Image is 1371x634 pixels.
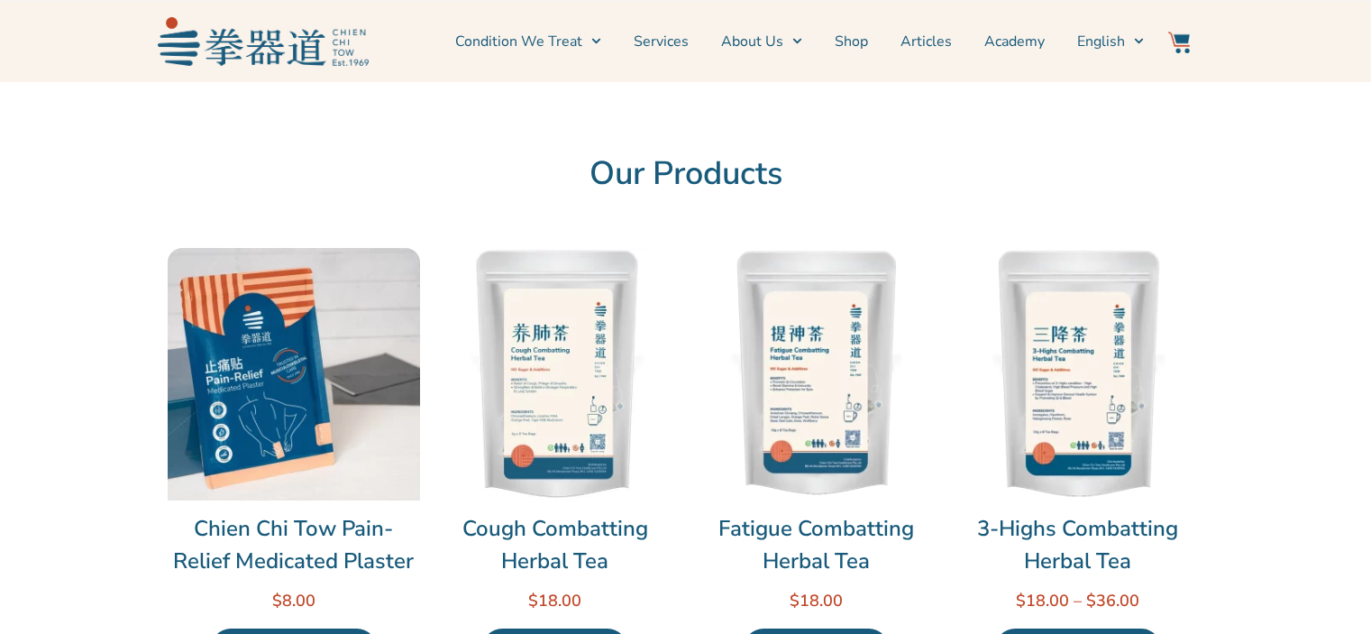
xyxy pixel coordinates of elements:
[1016,590,1026,611] span: $
[1016,590,1069,611] bdi: 18.00
[168,154,1204,194] h2: Our Products
[690,512,943,577] a: Fatigue Combatting Herbal Tea
[984,19,1045,64] a: Academy
[790,590,800,611] span: $
[455,19,601,64] a: Condition We Treat
[1086,590,1096,611] span: $
[429,512,681,577] a: Cough Combatting Herbal Tea
[528,590,581,611] bdi: 18.00
[790,590,843,611] bdi: 18.00
[378,19,1144,64] nav: Menu
[634,19,689,64] a: Services
[952,248,1204,501] img: 3-Highs Combatting Herbal Tea
[1077,19,1144,64] a: English
[1077,31,1125,52] span: English
[528,590,538,611] span: $
[272,590,282,611] span: $
[168,512,420,577] a: Chien Chi Tow Pain-Relief Medicated Plaster
[1168,32,1190,53] img: Website Icon-03
[952,512,1204,577] a: 3-Highs Combatting Herbal Tea
[1074,590,1082,611] span: –
[900,19,952,64] a: Articles
[1086,590,1139,611] bdi: 36.00
[835,19,868,64] a: Shop
[168,248,420,501] img: Chien Chi Tow Pain-Relief Medicated Plaster
[272,590,315,611] bdi: 8.00
[690,248,943,501] img: Fatigue Combatting Herbal Tea
[429,248,681,501] img: Cough Combatting Herbal Tea
[721,19,802,64] a: About Us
